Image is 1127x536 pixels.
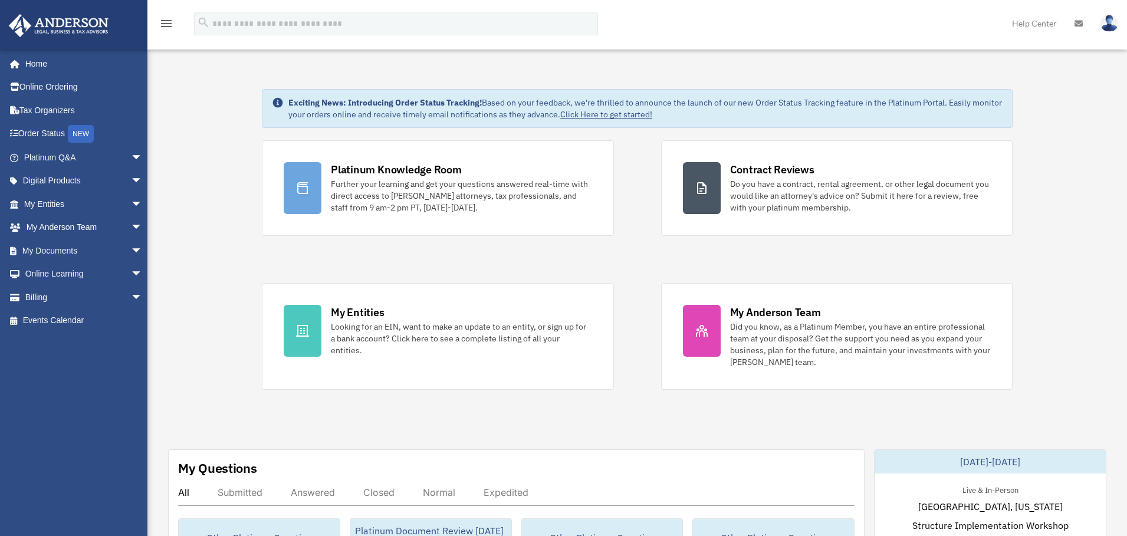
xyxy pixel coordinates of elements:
span: arrow_drop_down [131,239,155,263]
a: My Entities Looking for an EIN, want to make an update to an entity, or sign up for a bank accoun... [262,283,613,390]
a: Home [8,52,155,75]
div: Looking for an EIN, want to make an update to an entity, or sign up for a bank account? Click her... [331,321,592,356]
a: Platinum Q&Aarrow_drop_down [8,146,160,169]
i: menu [159,17,173,31]
strong: Exciting News: Introducing Order Status Tracking! [288,97,482,108]
a: My Anderson Team Did you know, as a Platinum Member, you have an entire professional team at your... [661,283,1013,390]
div: All [178,486,189,498]
span: arrow_drop_down [131,146,155,170]
div: Platinum Knowledge Room [331,162,462,177]
div: NEW [68,125,94,143]
div: Based on your feedback, we're thrilled to announce the launch of our new Order Status Tracking fe... [288,97,1003,120]
div: Further your learning and get your questions answered real-time with direct access to [PERSON_NAM... [331,178,592,213]
div: Submitted [218,486,262,498]
a: Online Learningarrow_drop_down [8,262,160,286]
span: Structure Implementation Workshop [912,518,1069,532]
span: arrow_drop_down [131,285,155,310]
div: My Entities [331,305,384,320]
div: Do you have a contract, rental agreement, or other legal document you would like an attorney's ad... [730,178,991,213]
div: [DATE]-[DATE] [875,450,1106,473]
a: Order StatusNEW [8,122,160,146]
a: My Entitiesarrow_drop_down [8,192,160,216]
a: Digital Productsarrow_drop_down [8,169,160,193]
span: arrow_drop_down [131,169,155,193]
div: Answered [291,486,335,498]
i: search [197,16,210,29]
span: arrow_drop_down [131,192,155,216]
a: My Anderson Teamarrow_drop_down [8,216,160,239]
div: Did you know, as a Platinum Member, you have an entire professional team at your disposal? Get th... [730,321,991,368]
img: User Pic [1100,15,1118,32]
span: [GEOGRAPHIC_DATA], [US_STATE] [918,499,1063,514]
div: Normal [423,486,455,498]
a: Platinum Knowledge Room Further your learning and get your questions answered real-time with dire... [262,140,613,236]
div: Expedited [484,486,528,498]
a: Events Calendar [8,309,160,333]
a: Tax Organizers [8,98,160,122]
div: Live & In-Person [953,483,1028,495]
a: Contract Reviews Do you have a contract, rental agreement, or other legal document you would like... [661,140,1013,236]
img: Anderson Advisors Platinum Portal [5,14,112,37]
a: Click Here to get started! [560,109,652,120]
div: My Anderson Team [730,305,821,320]
a: Online Ordering [8,75,160,99]
span: arrow_drop_down [131,216,155,240]
div: Closed [363,486,395,498]
div: My Questions [178,459,257,477]
a: Billingarrow_drop_down [8,285,160,309]
a: My Documentsarrow_drop_down [8,239,160,262]
div: Contract Reviews [730,162,814,177]
span: arrow_drop_down [131,262,155,287]
a: menu [159,21,173,31]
